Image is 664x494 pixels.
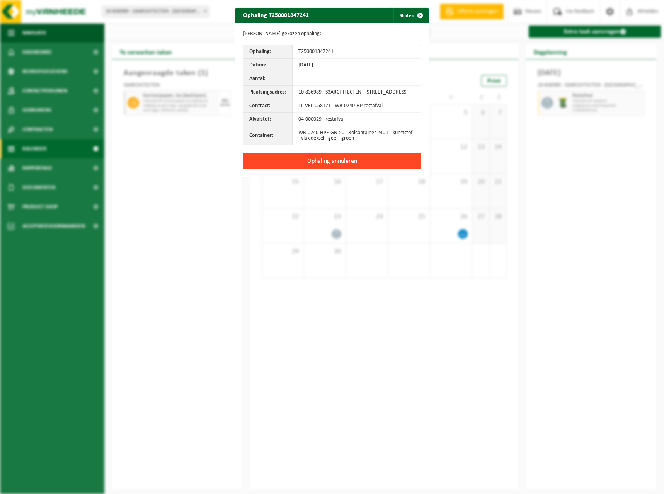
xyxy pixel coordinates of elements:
h2: Ophaling T250001847241 [235,8,317,22]
td: TL-VEL-058171 - WB-0240-HP restafval [293,99,421,113]
td: 10-836989 - S3ARCHITECTEN - [STREET_ADDRESS] [293,86,421,99]
td: 04-000029 - restafval [293,113,421,126]
td: 1 [293,72,421,86]
td: WB-0240-HPE-GN-50 - Rolcontainer 240 L - kunststof - vlak deksel - geel - groen [293,126,421,145]
p: [PERSON_NAME] gekozen ophaling: [243,31,421,37]
th: Afvalstof: [243,113,293,126]
td: [DATE] [293,59,421,72]
th: Container: [243,126,293,145]
th: Aantal: [243,72,293,86]
th: Contract: [243,99,293,113]
th: Datum: [243,59,293,72]
button: Sluiten [393,8,428,23]
button: Ophaling annuleren [243,153,421,169]
td: T250001847241 [293,45,421,59]
th: Plaatsingsadres: [243,86,293,99]
th: Ophaling: [243,45,293,59]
